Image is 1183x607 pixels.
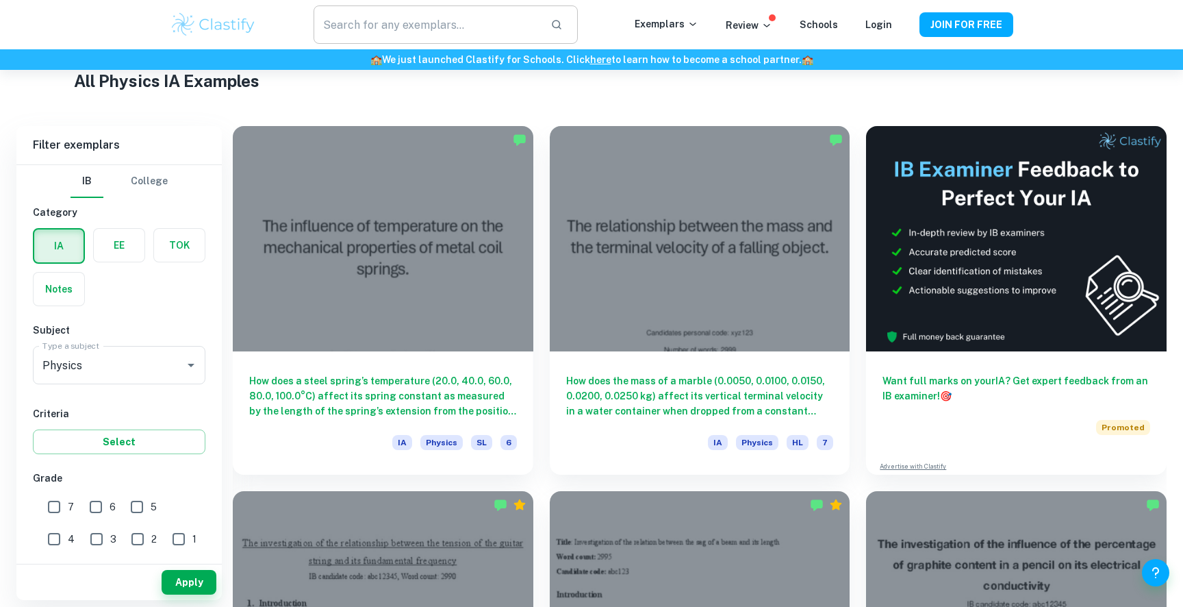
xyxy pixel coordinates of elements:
[181,356,201,375] button: Open
[787,435,809,450] span: HL
[802,54,813,65] span: 🏫
[882,373,1150,404] h6: Want full marks on your IA ? Get expert feedback from an IB examiner!
[1146,498,1160,512] img: Marked
[880,462,946,471] a: Advertise with Clastify
[392,435,412,450] span: IA
[500,435,517,450] span: 6
[940,391,952,401] span: 🎯
[192,532,196,547] span: 1
[154,229,205,262] button: TOK
[249,373,517,419] h6: How does a steel spring’s temperature (20.0, 40.0, 60.0, 80.0, 100.0°C) affect its spring constan...
[233,126,533,475] a: How does a steel spring’s temperature (20.0, 40.0, 60.0, 80.0, 100.0°C) affect its spring constan...
[314,5,539,44] input: Search for any exemplars...
[513,498,526,512] div: Premium
[33,471,205,486] h6: Grade
[1142,559,1169,586] button: Help and Feedback
[34,230,84,262] button: IA
[110,532,116,547] span: 3
[94,229,144,262] button: EE
[131,165,168,198] button: College
[151,499,157,515] span: 5
[33,205,205,220] h6: Category
[162,570,216,595] button: Apply
[817,435,833,450] span: 7
[829,498,843,512] div: Premium
[566,373,834,419] h6: How does the mass of a marble (0.0050, 0.0100, 0.0150, 0.0200, 0.0250 kg) affect its vertical ter...
[865,19,892,30] a: Login
[42,340,99,351] label: Type a subject
[110,499,116,515] span: 6
[1096,420,1150,435] span: Promoted
[708,435,728,450] span: IA
[471,435,492,450] span: SL
[68,532,75,547] span: 4
[494,498,507,512] img: Marked
[74,69,1109,93] h1: All Physics IA Examples
[420,435,463,450] span: Physics
[829,133,843,147] img: Marked
[726,18,772,33] p: Review
[513,133,526,147] img: Marked
[71,165,168,198] div: Filter type choice
[33,323,205,338] h6: Subject
[800,19,838,30] a: Schools
[590,54,611,65] a: here
[370,54,382,65] span: 🏫
[635,16,698,32] p: Exemplars
[170,11,257,38] img: Clastify logo
[866,126,1167,351] img: Thumbnail
[736,435,778,450] span: Physics
[34,273,84,306] button: Notes
[866,126,1167,475] a: Want full marks on yourIA? Get expert feedback from an IB examiner!PromotedAdvertise with Clastify
[550,126,850,475] a: How does the mass of a marble (0.0050, 0.0100, 0.0150, 0.0200, 0.0250 kg) affect its vertical ter...
[33,406,205,421] h6: Criteria
[71,165,103,198] button: IB
[919,12,1013,37] button: JOIN FOR FREE
[151,532,157,547] span: 2
[3,52,1180,67] h6: We just launched Clastify for Schools. Click to learn how to become a school partner.
[33,430,205,454] button: Select
[810,498,824,512] img: Marked
[68,499,74,515] span: 7
[16,126,222,164] h6: Filter exemplars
